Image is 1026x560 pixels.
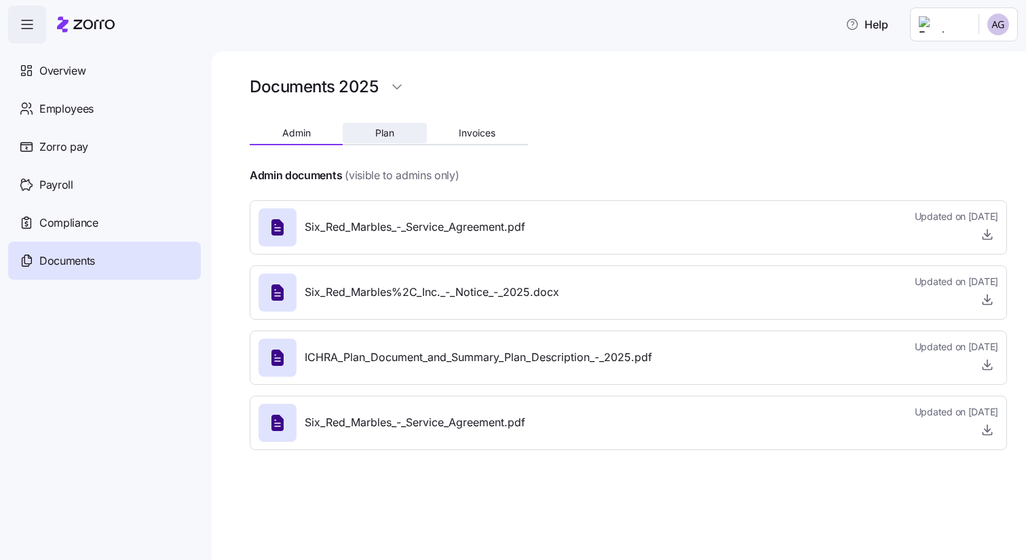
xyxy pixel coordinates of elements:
span: Six_Red_Marbles_-_Service_Agreement.pdf [305,219,525,236]
span: Invoices [459,128,495,138]
span: Admin [282,128,311,138]
span: Updated on [DATE] [915,340,998,354]
h4: Admin documents [250,168,342,183]
span: Compliance [39,214,98,231]
span: Payroll [39,176,73,193]
a: Employees [8,90,201,128]
a: Payroll [8,166,201,204]
span: Plan [375,128,394,138]
img: 088685dd867378d7844e46458fca8a28 [987,14,1009,35]
span: Overview [39,62,85,79]
a: Compliance [8,204,201,242]
a: Overview [8,52,201,90]
button: Help [835,11,899,38]
span: (visible to admins only) [345,167,459,184]
span: Zorro pay [39,138,88,155]
span: Help [845,16,888,33]
span: Updated on [DATE] [915,275,998,288]
img: Employer logo [919,16,968,33]
span: Updated on [DATE] [915,210,998,223]
a: Zorro pay [8,128,201,166]
a: Documents [8,242,201,280]
span: Updated on [DATE] [915,405,998,419]
span: ICHRA_Plan_Document_and_Summary_Plan_Description_-_2025.pdf [305,349,652,366]
span: Six_Red_Marbles_-_Service_Agreement.pdf [305,414,525,431]
span: Six_Red_Marbles%2C_Inc._-_Notice_-_2025.docx [305,284,559,301]
h1: Documents 2025 [250,76,378,97]
span: Documents [39,253,95,269]
span: Employees [39,100,94,117]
